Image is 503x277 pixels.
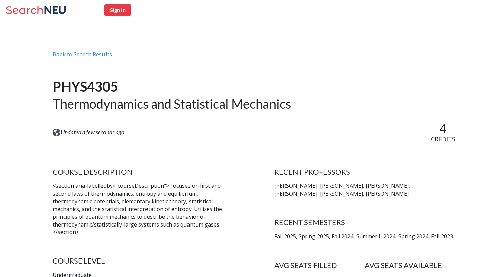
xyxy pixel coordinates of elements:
[53,78,291,95] h1: PHYS4305
[439,120,447,136] span: 4
[274,182,455,198] p: [PERSON_NAME], [PERSON_NAME], [PERSON_NAME], [PERSON_NAME], [PERSON_NAME], [PERSON_NAME]
[53,96,291,112] h2: Thermodynamics and Statistical Mechanics
[431,135,455,143] span: CREDITS
[53,256,234,266] h4: COURSE LEVEL
[274,218,455,227] h4: RECENT SEMESTERS
[53,167,234,177] h4: COURSE DESCRIPTION
[61,129,124,136] span: Updated a few seconds ago
[104,4,131,16] button: Sign In
[53,182,234,236] p: <section aria-labelledby="courseDescription"> Focuses on first and second laws of thermodynamics,...
[274,261,365,270] h4: AVG SEATS FILLED
[365,261,455,270] h4: AVG SEATS AVAILABLE
[274,167,455,177] h4: RECENT PROFESSORS
[274,233,455,240] p: Fall 2025, Spring 2025, Fall 2024, Summer II 2024, Spring 2024, Fall 2023
[53,50,455,63] div: Back to Search Results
